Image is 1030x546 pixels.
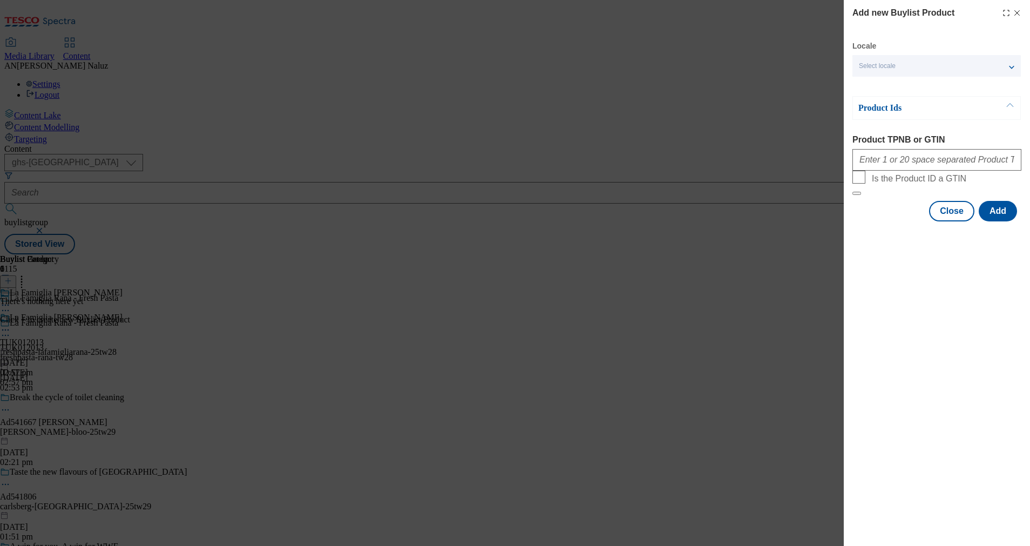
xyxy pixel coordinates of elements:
button: Select locale [852,55,1021,77]
span: Select locale [859,62,896,70]
label: Locale [852,43,876,49]
input: Enter 1 or 20 space separated Product TPNB or GTIN [852,149,1021,171]
h4: Add new Buylist Product [852,6,954,19]
label: Product TPNB or GTIN [852,135,1021,145]
button: Add [979,201,1017,221]
button: Close [929,201,974,221]
span: Is the Product ID a GTIN [872,174,966,184]
p: Product Ids [858,103,972,113]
